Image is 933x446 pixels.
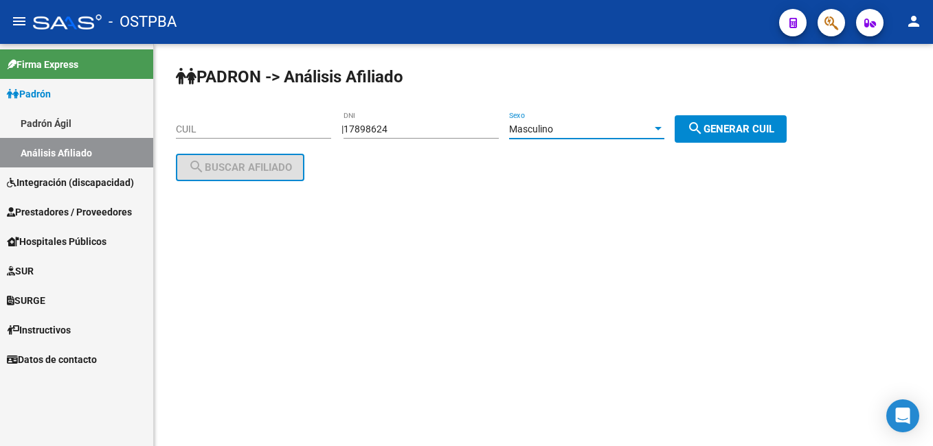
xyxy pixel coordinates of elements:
[7,57,78,72] span: Firma Express
[341,124,797,134] div: |
[7,175,134,190] span: Integración (discapacidad)
[109,7,177,37] span: - OSTPBA
[7,322,71,338] span: Instructivos
[176,154,304,181] button: Buscar afiliado
[7,263,34,279] span: SUR
[675,115,787,143] button: Generar CUIL
[188,159,205,175] mat-icon: search
[906,13,922,30] mat-icon: person
[7,204,132,220] span: Prestadores / Proveedores
[176,67,403,86] strong: PADRON -> Análisis Afiliado
[7,293,45,308] span: SURGE
[687,120,704,137] mat-icon: search
[188,161,292,174] span: Buscar afiliado
[509,124,553,134] span: Masculino
[11,13,27,30] mat-icon: menu
[7,352,97,367] span: Datos de contacto
[7,86,51,102] span: Padrón
[687,123,774,135] span: Generar CUIL
[7,234,106,249] span: Hospitales Públicos
[886,399,919,432] div: Open Intercom Messenger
